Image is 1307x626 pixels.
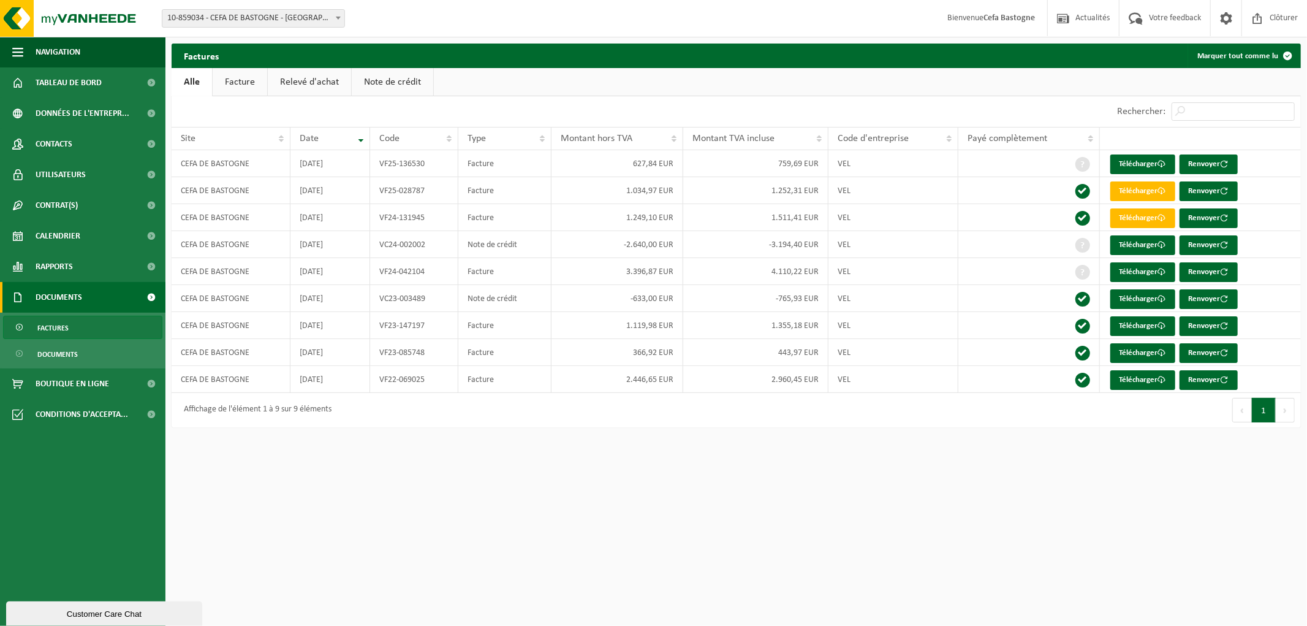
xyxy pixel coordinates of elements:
button: 1 [1252,398,1276,422]
span: Documents [37,343,78,366]
td: 2.446,65 EUR [551,366,683,393]
h2: Factures [172,44,231,67]
td: VC23-003489 [370,285,458,312]
td: VC24-002002 [370,231,458,258]
a: Télécharger [1110,181,1175,201]
button: Renvoyer [1180,343,1238,363]
td: 366,92 EUR [551,339,683,366]
span: Montant hors TVA [561,134,632,143]
td: VF23-085748 [370,339,458,366]
td: VEL [828,177,958,204]
button: Next [1276,398,1295,422]
td: VF23-147197 [370,312,458,339]
td: Note de crédit [458,285,551,312]
span: Type [468,134,486,143]
a: Télécharger [1110,370,1175,390]
td: 1.119,98 EUR [551,312,683,339]
td: CEFA DE BASTOGNE [172,366,290,393]
td: [DATE] [290,366,370,393]
span: Utilisateurs [36,159,86,190]
td: -765,93 EUR [683,285,829,312]
button: Marquer tout comme lu [1188,44,1300,68]
td: [DATE] [290,150,370,177]
td: VF22-069025 [370,366,458,393]
td: Facture [458,312,551,339]
span: 10-859034 - CEFA DE BASTOGNE - BASTOGNE [162,10,344,27]
iframe: chat widget [6,599,205,626]
td: 759,69 EUR [683,150,829,177]
span: Date [300,134,319,143]
a: Télécharger [1110,262,1175,282]
td: CEFA DE BASTOGNE [172,204,290,231]
span: Conditions d'accepta... [36,399,128,430]
td: [DATE] [290,285,370,312]
td: VEL [828,204,958,231]
button: Renvoyer [1180,316,1238,336]
span: Boutique en ligne [36,368,109,399]
td: 1.355,18 EUR [683,312,829,339]
td: CEFA DE BASTOGNE [172,231,290,258]
button: Renvoyer [1180,181,1238,201]
span: Rapports [36,251,73,282]
span: Code [379,134,400,143]
a: Documents [3,342,162,365]
button: Renvoyer [1180,155,1238,174]
td: VF24-042104 [370,258,458,285]
a: Relevé d'achat [268,68,351,96]
td: CEFA DE BASTOGNE [172,339,290,366]
td: 443,97 EUR [683,339,829,366]
td: 1.511,41 EUR [683,204,829,231]
label: Rechercher: [1117,107,1165,117]
td: VF25-136530 [370,150,458,177]
td: VEL [828,366,958,393]
span: Documents [36,282,82,313]
td: VEL [828,285,958,312]
td: Facture [458,204,551,231]
td: CEFA DE BASTOGNE [172,258,290,285]
td: [DATE] [290,339,370,366]
span: Tableau de bord [36,67,102,98]
td: CEFA DE BASTOGNE [172,150,290,177]
span: Payé complètement [968,134,1047,143]
td: [DATE] [290,204,370,231]
a: Note de crédit [352,68,433,96]
td: 4.110,22 EUR [683,258,829,285]
span: Contacts [36,129,72,159]
td: Note de crédit [458,231,551,258]
button: Renvoyer [1180,208,1238,228]
button: Renvoyer [1180,289,1238,309]
td: VF24-131945 [370,204,458,231]
td: Facture [458,258,551,285]
td: VF25-028787 [370,177,458,204]
span: Contrat(s) [36,190,78,221]
td: VEL [828,258,958,285]
td: CEFA DE BASTOGNE [172,177,290,204]
a: Télécharger [1110,343,1175,363]
span: Site [181,134,195,143]
td: CEFA DE BASTOGNE [172,312,290,339]
a: Factures [3,316,162,339]
td: 2.960,45 EUR [683,366,829,393]
a: Alle [172,68,212,96]
td: CEFA DE BASTOGNE [172,285,290,312]
button: Renvoyer [1180,262,1238,282]
td: 1.252,31 EUR [683,177,829,204]
td: -633,00 EUR [551,285,683,312]
td: 627,84 EUR [551,150,683,177]
td: [DATE] [290,177,370,204]
td: -3.194,40 EUR [683,231,829,258]
td: 1.249,10 EUR [551,204,683,231]
td: VEL [828,231,958,258]
button: Renvoyer [1180,235,1238,255]
td: VEL [828,150,958,177]
a: Télécharger [1110,316,1175,336]
td: [DATE] [290,231,370,258]
span: Montant TVA incluse [692,134,775,143]
td: [DATE] [290,258,370,285]
td: VEL [828,339,958,366]
td: 1.034,97 EUR [551,177,683,204]
span: Calendrier [36,221,80,251]
td: [DATE] [290,312,370,339]
div: Affichage de l'élément 1 à 9 sur 9 éléments [178,399,331,421]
